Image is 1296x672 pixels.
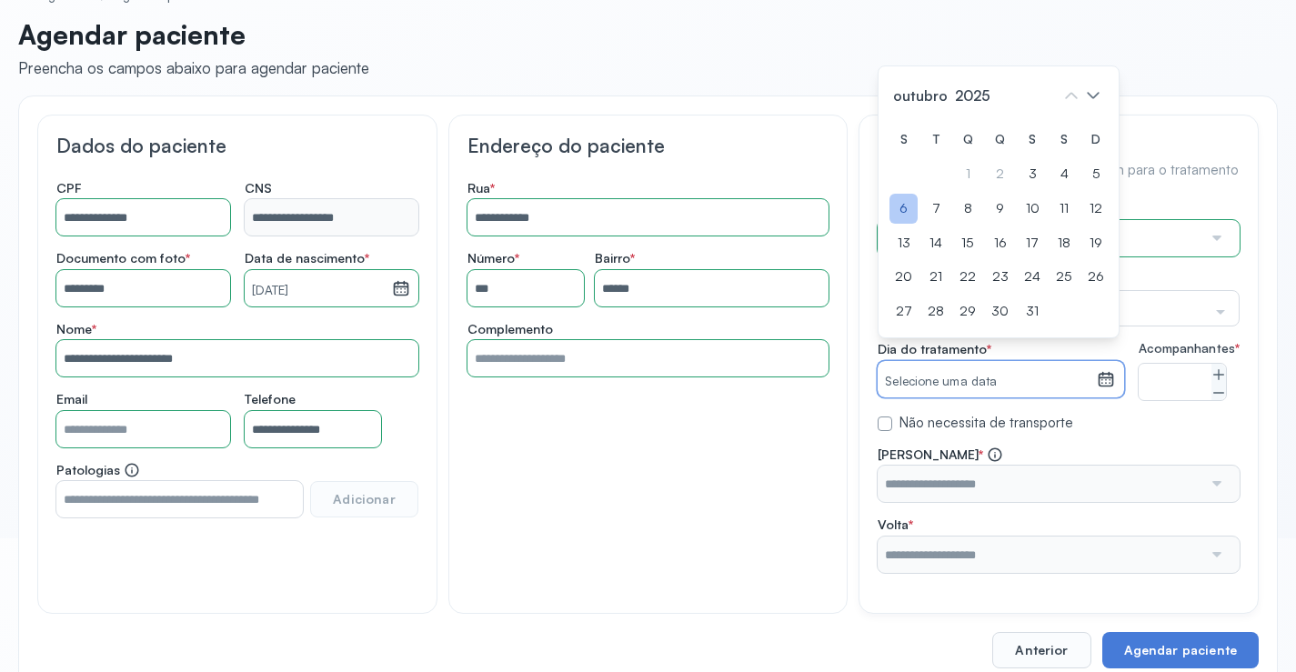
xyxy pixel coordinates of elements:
span: Acompanhantes [1139,341,1240,356]
button: Anterior [992,632,1090,668]
small: Selecione uma data [885,373,1090,391]
div: T [922,125,949,155]
span: Bairro [595,250,635,266]
span: Volta [878,517,913,533]
div: 20 [889,262,918,292]
div: 3 [1019,159,1046,189]
div: 22 [954,262,981,292]
span: [PERSON_NAME] [878,446,1003,463]
div: 12 [1082,194,1110,224]
span: Patologias [56,462,140,478]
div: D [1082,125,1110,155]
div: 17 [1019,228,1046,258]
div: 27 [889,296,918,326]
div: S [889,125,918,155]
span: 2025 [951,83,994,108]
label: Não necessita de transporte [899,415,1073,432]
span: outubro [889,83,951,108]
div: 19 [1082,228,1110,258]
div: 14 [922,228,949,258]
div: 6 [889,194,918,224]
div: 16 [986,228,1014,258]
div: Q [954,125,981,155]
div: 18 [1050,228,1078,258]
div: S [1019,125,1046,155]
div: 5 [1082,159,1110,189]
div: 10 [1019,194,1046,224]
div: 21 [922,262,949,292]
div: 29 [954,296,981,326]
div: Preencha os campos abaixo para agendar paciente [18,58,369,77]
span: CPF [56,180,82,196]
div: 23 [986,262,1014,292]
div: 4 [1050,159,1078,189]
div: 9 [986,194,1014,224]
span: Data de nascimento [245,250,369,266]
button: Agendar paciente [1102,632,1259,668]
span: CNS [245,180,272,196]
div: 31 [1019,296,1046,326]
div: 11 [1050,194,1078,224]
div: S [1050,125,1078,155]
span: Complemento [467,321,553,337]
div: 28 [922,296,949,326]
span: Nome [56,321,96,337]
h3: Dados do paciente [56,134,418,157]
span: Email [56,391,87,407]
small: [DATE] [252,282,385,300]
h3: Endereço do paciente [467,134,829,157]
div: 24 [1019,262,1046,292]
span: Documento com foto [56,250,190,266]
div: 13 [889,228,918,258]
div: 15 [954,228,981,258]
div: 26 [1082,262,1110,292]
div: 25 [1050,262,1078,292]
div: Q [986,125,1014,155]
div: 8 [954,194,981,224]
div: 30 [986,296,1014,326]
span: Número [467,250,519,266]
button: Adicionar [310,481,417,517]
div: 7 [922,194,949,224]
span: Dia do tratamento [878,341,991,357]
span: Rua [467,180,495,196]
span: Telefone [245,391,296,407]
p: Agendar paciente [18,18,369,51]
